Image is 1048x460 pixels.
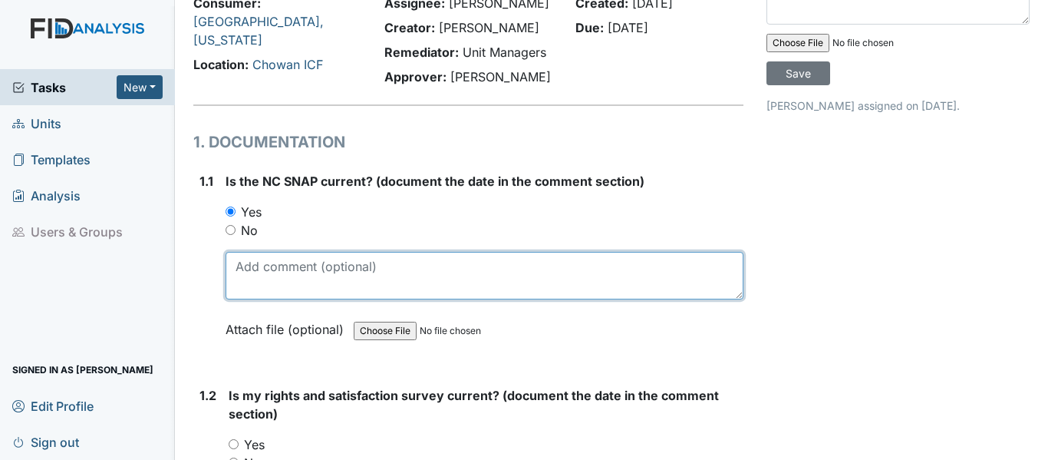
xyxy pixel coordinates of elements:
span: Units [12,111,61,135]
label: No [241,221,258,240]
label: 1.2 [199,386,216,405]
span: Edit Profile [12,394,94,418]
input: Save [766,61,830,85]
label: Yes [244,435,265,454]
span: Sign out [12,430,79,454]
span: [DATE] [608,20,648,35]
span: Signed in as [PERSON_NAME] [12,358,153,382]
p: [PERSON_NAME] assigned on [DATE]. [766,98,1030,114]
label: Attach file (optional) [226,312,350,339]
a: Tasks [12,78,117,97]
a: [GEOGRAPHIC_DATA], [US_STATE] [193,14,324,48]
span: Is my rights and satisfaction survey current? (document the date in the comment section) [229,388,719,422]
a: Chowan ICF [252,57,323,72]
label: 1.1 [199,172,213,190]
input: Yes [229,439,239,449]
span: Unit Managers [463,45,546,60]
strong: Approver: [384,69,447,84]
span: Templates [12,147,91,171]
button: New [117,75,163,99]
strong: Due: [575,20,604,35]
span: [PERSON_NAME] [450,69,551,84]
input: Yes [226,207,236,217]
input: No [226,225,236,235]
span: Analysis [12,184,81,207]
strong: Remediator: [384,45,459,60]
span: Is the NC SNAP current? (document the date in the comment section) [226,174,644,189]
strong: Creator: [384,20,435,35]
strong: Location: [193,57,249,72]
h1: 1. DOCUMENTATION [193,131,743,154]
span: [PERSON_NAME] [439,20,539,35]
label: Yes [241,203,262,221]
